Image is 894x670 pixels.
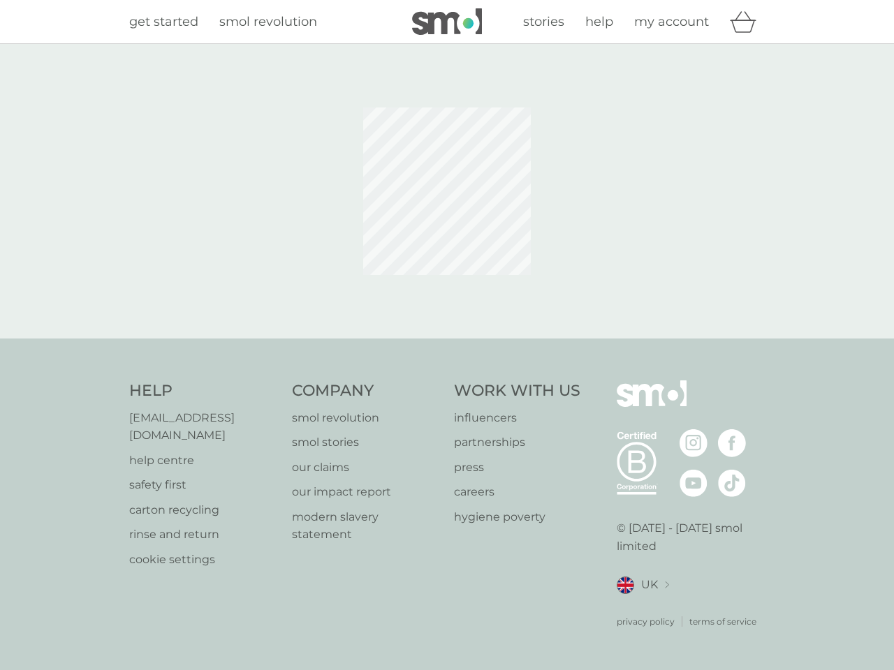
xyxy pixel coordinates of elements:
[585,12,613,32] a: help
[129,551,278,569] a: cookie settings
[641,576,658,594] span: UK
[617,576,634,594] img: UK flag
[634,12,709,32] a: my account
[129,476,278,494] a: safety first
[219,14,317,29] span: smol revolution
[680,429,708,457] img: visit the smol Instagram page
[129,409,278,445] a: [EMAIL_ADDRESS][DOMAIN_NAME]
[585,14,613,29] span: help
[718,469,746,497] img: visit the smol Tiktok page
[523,12,564,32] a: stories
[680,469,708,497] img: visit the smol Youtube page
[454,483,580,501] a: careers
[292,380,441,402] h4: Company
[292,483,441,501] a: our impact report
[617,615,675,628] a: privacy policy
[617,380,687,428] img: smol
[454,433,580,452] a: partnerships
[718,429,746,457] img: visit the smol Facebook page
[665,581,669,589] img: select a new location
[617,519,765,555] p: © [DATE] - [DATE] smol limited
[129,501,278,519] a: carton recycling
[219,12,317,32] a: smol revolution
[523,14,564,29] span: stories
[454,508,580,526] a: hygiene poverty
[129,452,278,470] a: help centre
[292,409,441,427] a: smol revolution
[129,526,278,544] a: rinse and return
[689,615,756,628] a: terms of service
[292,433,441,452] a: smol stories
[129,380,278,402] h4: Help
[129,12,198,32] a: get started
[454,459,580,477] a: press
[454,380,580,402] h4: Work With Us
[412,8,482,35] img: smol
[634,14,709,29] span: my account
[730,8,765,36] div: basket
[129,14,198,29] span: get started
[292,508,441,544] a: modern slavery statement
[292,459,441,477] a: our claims
[454,409,580,427] a: influencers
